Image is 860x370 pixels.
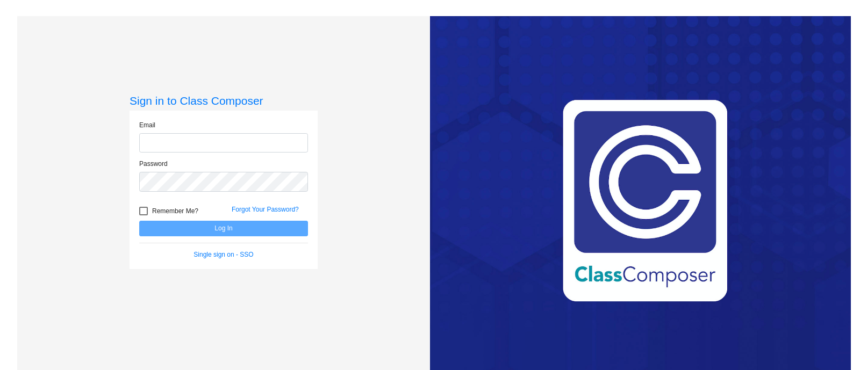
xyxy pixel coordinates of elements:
[139,120,155,130] label: Email
[130,94,318,107] h3: Sign in to Class Composer
[139,221,308,236] button: Log In
[152,205,198,217] span: Remember Me?
[232,206,299,213] a: Forgot Your Password?
[139,159,168,169] label: Password
[193,251,253,258] a: Single sign on - SSO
